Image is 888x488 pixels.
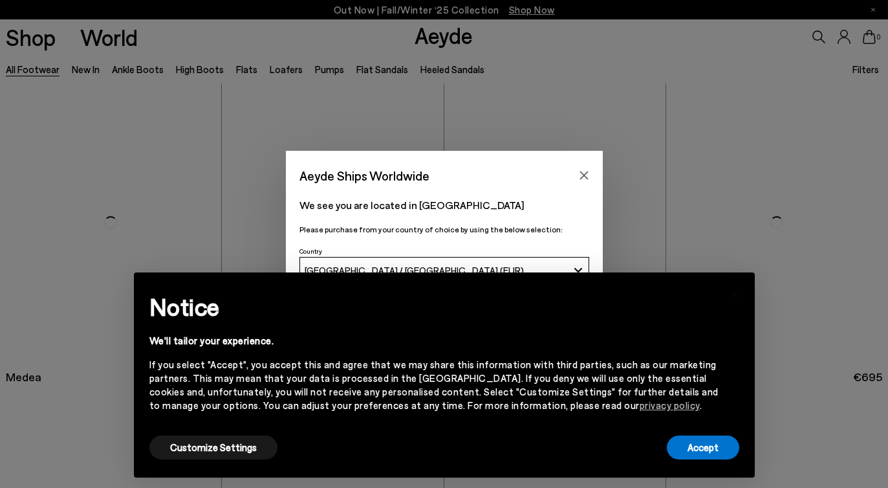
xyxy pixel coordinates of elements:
button: Customize Settings [149,436,277,460]
span: Aeyde Ships Worldwide [299,164,429,187]
p: Please purchase from your country of choice by using the below selection: [299,223,589,236]
button: Accept [667,436,739,460]
div: We'll tailor your experience. [149,334,719,348]
button: Close [574,166,594,185]
span: × [730,282,739,301]
div: If you select "Accept", you accept this and agree that we may share this information with third p... [149,358,719,412]
span: Country [299,247,322,255]
p: We see you are located in [GEOGRAPHIC_DATA] [299,197,589,213]
h2: Notice [149,290,719,324]
button: Close this notice [719,276,750,307]
a: privacy policy [640,399,700,411]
